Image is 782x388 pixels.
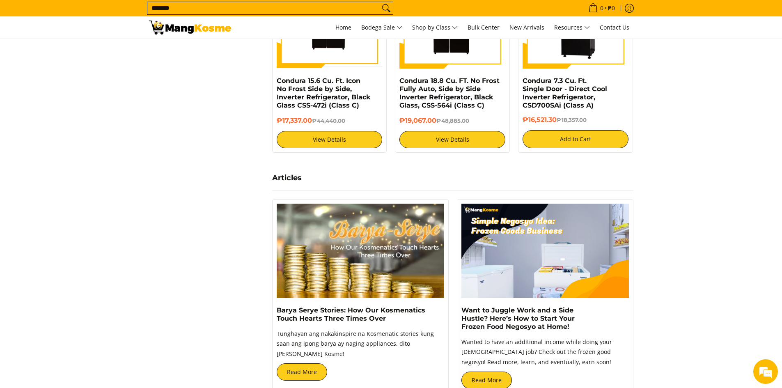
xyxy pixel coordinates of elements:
[509,23,544,31] span: New Arrivals
[505,16,548,39] a: New Arrivals
[335,23,351,31] span: Home
[277,204,444,298] img: Barya Serye Stories: How Our Kosmenatics Touch Hearts Three Times Over
[461,338,612,366] span: Wanted to have an additional income while doing your [DEMOGRAPHIC_DATA] job? Check out the frozen...
[312,117,345,124] del: ₱44,440.00
[468,23,500,31] span: Bulk Center
[463,16,504,39] a: Bulk Center
[277,117,383,125] h6: ₱17,337.00
[461,306,575,331] a: Want to Juggle Work and a Side Hustle? Here’s How to Start Your Frozen Food Negosyo at Home!
[412,23,458,33] span: Shop by Class
[357,16,406,39] a: Bodega Sale
[550,16,594,39] a: Resources
[586,4,617,13] span: •
[461,204,629,298] img: https://mangkosme.com/pages/negosyo-hub
[149,21,231,34] img: Search: 33 results found for &quot;freezer&quot; | Mang Kosme
[596,16,633,39] a: Contact Us
[523,130,628,148] button: Add to Cart
[277,77,370,109] a: Condura 15.6 Cu. Ft. Icon No Frost Side by Side, Inverter Refrigerator, Black Glass CSS-472i (Cla...
[399,77,500,109] a: Condura 18.8 Cu. FT. No Frost Fully Auto, Side by Side Inverter Refrigerator, Black Glass, CSS-56...
[331,16,355,39] a: Home
[361,23,402,33] span: Bodega Sale
[272,173,633,183] h4: Articles
[277,330,434,358] span: Tunghayan ang nakakinspire na Kosmenatic stories kung saan ang ipong barya ay naging appliances, ...
[523,116,628,124] h6: ₱16,521.30
[408,16,462,39] a: Shop by Class
[607,5,616,11] span: ₱0
[557,117,587,123] del: ₱18,357.00
[277,306,425,322] a: Barya Serye Stories: How Our Kosmenatics Touch Hearts Three Times Over
[436,117,469,124] del: ₱48,885.00
[277,131,383,148] a: View Details
[599,5,605,11] span: 0
[277,363,327,381] a: Read More
[600,23,629,31] span: Contact Us
[399,117,505,125] h6: ₱19,067.00
[380,2,393,14] button: Search
[523,77,607,109] a: Condura 7.3 Cu. Ft. Single Door - Direct Cool Inverter Refrigerator, CSD700SAi (Class A)
[239,16,633,39] nav: Main Menu
[399,131,505,148] a: View Details
[554,23,590,33] span: Resources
